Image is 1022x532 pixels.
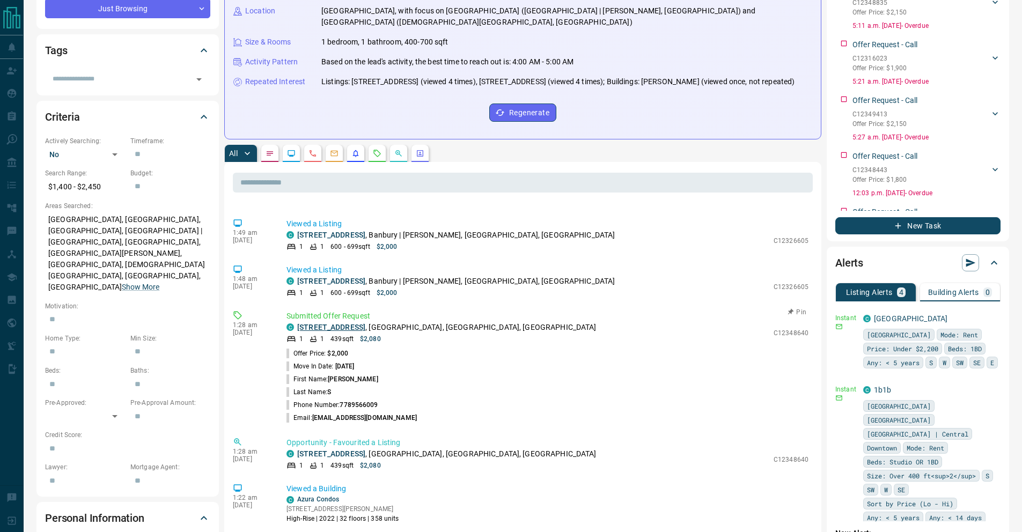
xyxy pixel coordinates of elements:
span: SW [956,357,964,368]
span: 7789566009 [340,401,378,409]
p: Viewed a Building [286,483,808,494]
p: 5:21 a.m. [DATE] - Overdue [852,77,1001,86]
p: , [GEOGRAPHIC_DATA], [GEOGRAPHIC_DATA], [GEOGRAPHIC_DATA] [297,448,597,460]
span: S [929,357,933,368]
p: Offer Request - Call [852,151,918,162]
div: No [45,146,125,163]
p: C12316023 [852,54,907,63]
p: Lawyer: [45,462,125,472]
p: Timeframe: [130,136,210,146]
p: Listing Alerts [846,289,893,296]
span: Beds: Studio OR 1BD [867,456,938,467]
p: Home Type: [45,334,125,343]
p: 12:03 p.m. [DATE] - Overdue [852,188,1001,198]
p: All [229,150,238,157]
p: [GEOGRAPHIC_DATA], with focus on [GEOGRAPHIC_DATA] ([GEOGRAPHIC_DATA] | [PERSON_NAME], [GEOGRAPHI... [321,5,812,28]
p: , [GEOGRAPHIC_DATA], [GEOGRAPHIC_DATA], [GEOGRAPHIC_DATA] [297,322,597,333]
p: Instant [835,385,857,394]
p: [DATE] [233,283,270,290]
p: [GEOGRAPHIC_DATA], [GEOGRAPHIC_DATA], [GEOGRAPHIC_DATA], [GEOGRAPHIC_DATA] | [GEOGRAPHIC_DATA], [... [45,211,210,296]
div: condos.ca [286,277,294,285]
p: 600 - 699 sqft [330,288,370,298]
span: W [884,484,888,495]
p: First Name: [286,374,378,384]
p: C12348443 [852,165,907,175]
span: E [990,357,994,368]
span: $2,000 [327,350,348,357]
span: Mode: Rent [940,329,978,340]
span: Mode: Rent [907,442,944,453]
p: 1:28 am [233,448,270,455]
p: 5:11 a.m. [DATE] - Overdue [852,21,1001,31]
div: Alerts [835,250,1001,276]
p: Viewed a Listing [286,264,808,276]
span: W [943,357,946,368]
p: Phone Number: [286,400,378,410]
p: 1 [320,242,324,252]
p: Offer Request - Call [852,39,918,50]
span: [GEOGRAPHIC_DATA] [867,401,931,411]
div: C12316023Offer Price: $1,900 [852,51,1001,75]
span: [GEOGRAPHIC_DATA] | Central [867,428,968,439]
a: [GEOGRAPHIC_DATA] [874,314,947,323]
p: Budget: [130,168,210,178]
p: 1:28 am [233,321,270,329]
p: [DATE] [233,329,270,336]
svg: Opportunities [394,149,403,158]
p: Pre-Approval Amount: [130,398,210,408]
p: Credit Score: [45,430,210,440]
h2: Tags [45,42,67,59]
span: Beds: 1BD [948,343,982,354]
p: Email: [286,413,417,423]
p: C12348640 [774,328,808,338]
a: [STREET_ADDRESS] [297,323,365,331]
p: Baths: [130,366,210,375]
button: Regenerate [489,104,556,122]
p: C12348640 [774,455,808,464]
div: condos.ca [286,496,294,504]
p: Min Size: [130,334,210,343]
p: C12349413 [852,109,907,119]
div: condos.ca [863,386,871,394]
span: Any: < 5 years [867,512,920,523]
p: Offer Price: $2,150 [852,8,907,17]
p: 1 [299,334,303,344]
p: Offer Request - Call [852,95,918,106]
span: [GEOGRAPHIC_DATA] [867,415,931,425]
span: Size: Over 400 ft<sup>2</sup> [867,470,976,481]
h2: Alerts [835,254,863,271]
p: 600 - 699 sqft [330,242,370,252]
p: 1 bedroom, 1 bathroom, 400-700 sqft [321,36,448,48]
p: 1 [320,288,324,298]
p: Building Alerts [928,289,979,296]
p: C12326605 [774,282,808,292]
p: Offer Price: $2,150 [852,119,907,129]
p: $2,080 [360,461,381,470]
span: Any: < 14 days [929,512,982,523]
span: [PERSON_NAME] [328,375,378,383]
p: Offer Price: $1,800 [852,175,907,184]
p: 5:27 a.m. [DATE] - Overdue [852,132,1001,142]
span: [DATE] [335,363,355,370]
div: Criteria [45,104,210,130]
p: Actively Searching: [45,136,125,146]
button: Pin [782,307,813,317]
a: [STREET_ADDRESS] [297,231,365,239]
p: Offer Price: [286,349,348,358]
span: SE [898,484,905,495]
span: S [327,388,331,396]
svg: Email [835,323,843,330]
p: C12326605 [774,236,808,246]
p: Submitted Offer Request [286,311,808,322]
a: Azura Condos [297,496,339,503]
p: [STREET_ADDRESS][PERSON_NAME] [286,504,399,514]
p: Instant [835,313,857,323]
p: , Banbury | [PERSON_NAME], [GEOGRAPHIC_DATA], [GEOGRAPHIC_DATA] [297,276,615,287]
svg: Agent Actions [416,149,424,158]
svg: Lead Browsing Activity [287,149,296,158]
div: Tags [45,38,210,63]
div: C12348443Offer Price: $1,800 [852,163,1001,187]
div: condos.ca [286,231,294,239]
p: 4 [899,289,903,296]
p: , Banbury | [PERSON_NAME], [GEOGRAPHIC_DATA], [GEOGRAPHIC_DATA] [297,230,615,241]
